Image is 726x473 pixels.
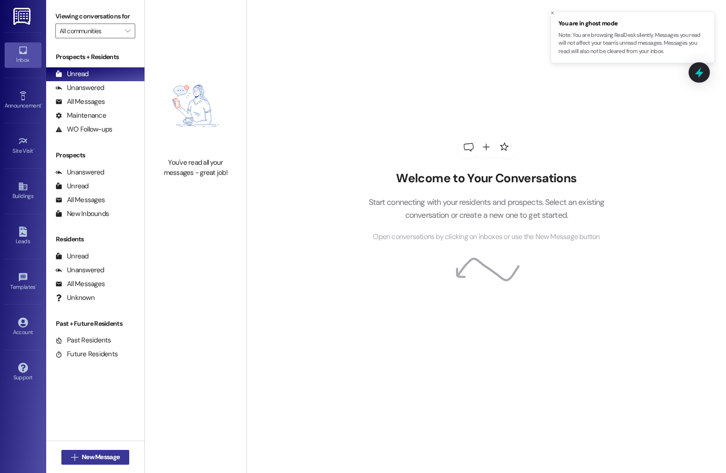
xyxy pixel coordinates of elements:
[46,319,144,329] div: Past + Future Residents
[5,179,42,204] a: Buildings
[60,24,120,38] input: All communities
[55,181,89,191] div: Unread
[71,454,78,461] i: 
[55,125,112,134] div: WO Follow-ups
[155,59,236,153] img: empty-state
[125,27,130,35] i: 
[55,335,111,345] div: Past Residents
[55,168,104,177] div: Unanswered
[5,224,42,249] a: Leads
[41,101,42,108] span: •
[46,234,144,244] div: Residents
[5,42,42,67] a: Inbox
[55,69,89,79] div: Unread
[155,158,236,178] div: You've read all your messages - great job!
[5,315,42,340] a: Account
[55,279,105,289] div: All Messages
[55,83,104,93] div: Unanswered
[548,8,557,18] button: Close toast
[55,209,109,219] div: New Inbounds
[55,349,118,359] div: Future Residents
[373,231,600,243] span: Open conversations by clicking on inboxes or use the New Message button
[82,452,120,462] span: New Message
[46,150,144,160] div: Prospects
[5,360,42,385] a: Support
[558,31,707,56] p: Note: You are browsing ResiDesk silently. Messages you read will not affect your team's unread me...
[55,195,105,205] div: All Messages
[354,171,618,186] h2: Welcome to Your Conversations
[55,265,104,275] div: Unanswered
[55,97,105,107] div: All Messages
[5,133,42,158] a: Site Visit •
[5,269,42,294] a: Templates •
[55,251,89,261] div: Unread
[61,450,130,465] button: New Message
[36,282,37,289] span: •
[354,196,618,222] p: Start connecting with your residents and prospects. Select an existing conversation or create a n...
[55,111,106,120] div: Maintenance
[558,19,707,28] span: You are in ghost mode
[55,293,95,303] div: Unknown
[13,8,32,25] img: ResiDesk Logo
[55,9,135,24] label: Viewing conversations for
[33,146,35,153] span: •
[46,52,144,62] div: Prospects + Residents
